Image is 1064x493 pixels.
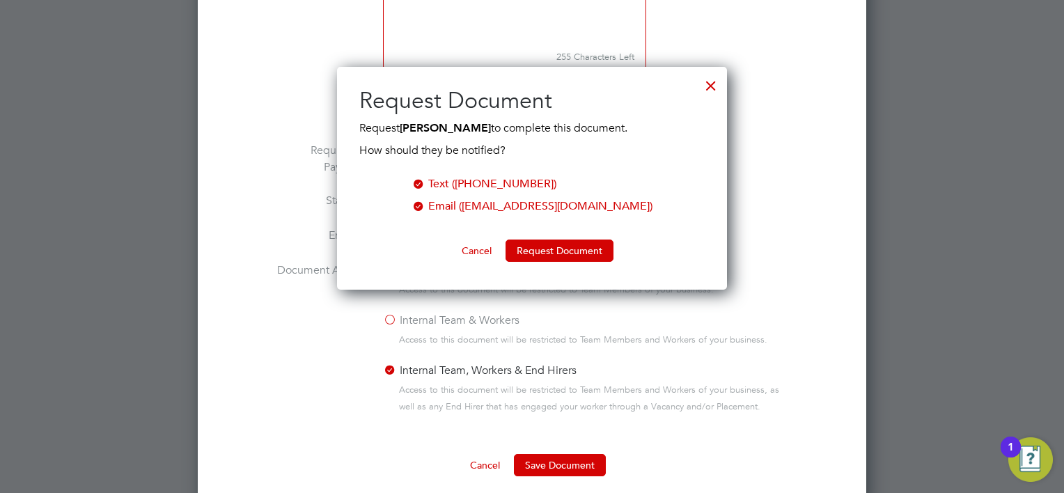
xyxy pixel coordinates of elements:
span: Access to this document will be restricted to Team Members of your business. [399,281,714,298]
label: End Date [270,227,375,245]
h2: Request Document [359,86,705,116]
small: 255 Characters Left [383,43,646,72]
label: Internal Team & Workers [383,312,519,329]
div: 1 [1008,447,1014,465]
label: Required For Payment [270,142,375,175]
span: Access to this document will be restricted to Team Members and Workers of your business, as well ... [399,382,794,415]
button: Save Document [514,454,606,476]
button: Cancel [451,240,503,262]
label: Internal Team, Workers & End Hirers [383,362,577,379]
button: Cancel [459,454,511,476]
button: Request Document [506,240,613,262]
div: Email ([EMAIL_ADDRESS][DOMAIN_NAME]) [428,198,652,214]
div: Text ([PHONE_NUMBER]) [428,175,556,192]
button: Open Resource Center, 1 new notification [1008,437,1053,482]
label: Document Access [270,262,375,426]
b: [PERSON_NAME] [400,121,491,134]
div: Request to complete this document. [359,120,705,159]
label: Start Date [270,192,375,210]
div: How should they be notified? [359,136,705,159]
span: Access to this document will be restricted to Team Members and Workers of your business. [399,331,767,348]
